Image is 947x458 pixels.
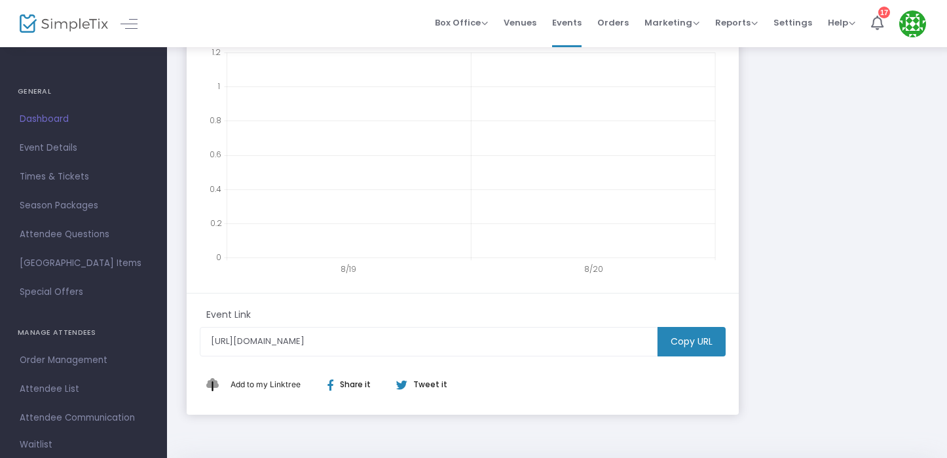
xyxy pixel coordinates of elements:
span: Waitlist [20,438,52,451]
m-panel-subtitle: Event Link [206,308,251,322]
div: 17 [878,7,890,18]
text: 0.6 [210,149,221,160]
div: Tweet it [383,379,454,391]
span: Marketing [644,16,699,29]
div: Share it [314,379,396,391]
span: Attendee Questions [20,226,147,243]
img: linktree [206,378,227,391]
span: Help [828,16,855,29]
span: Event Details [20,140,147,157]
span: Venues [504,6,536,39]
span: Add to my Linktree [231,379,301,389]
span: Season Packages [20,197,147,214]
text: 8/19 [341,263,357,275]
span: Attendee List [20,381,147,398]
text: 1 [217,81,220,92]
text: 1.2 [212,47,221,58]
text: 0.2 [210,217,222,228]
span: Dashboard [20,111,147,128]
text: 0.8 [210,115,221,126]
text: 0 [216,252,221,263]
text: 8/20 [584,263,603,275]
span: Settings [773,6,812,39]
span: Special Offers [20,284,147,301]
span: Attendee Communication [20,410,147,427]
span: Events [552,6,582,39]
span: Order Management [20,352,147,369]
span: [GEOGRAPHIC_DATA] Items [20,255,147,272]
span: Reports [715,16,758,29]
span: Times & Tickets [20,168,147,185]
span: Orders [597,6,629,39]
span: Box Office [435,16,488,29]
m-button: Copy URL [658,327,726,356]
text: 0.4 [210,183,221,194]
button: Add This to My Linktree [227,369,304,400]
h4: GENERAL [18,79,149,105]
h4: MANAGE ATTENDEES [18,320,149,346]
